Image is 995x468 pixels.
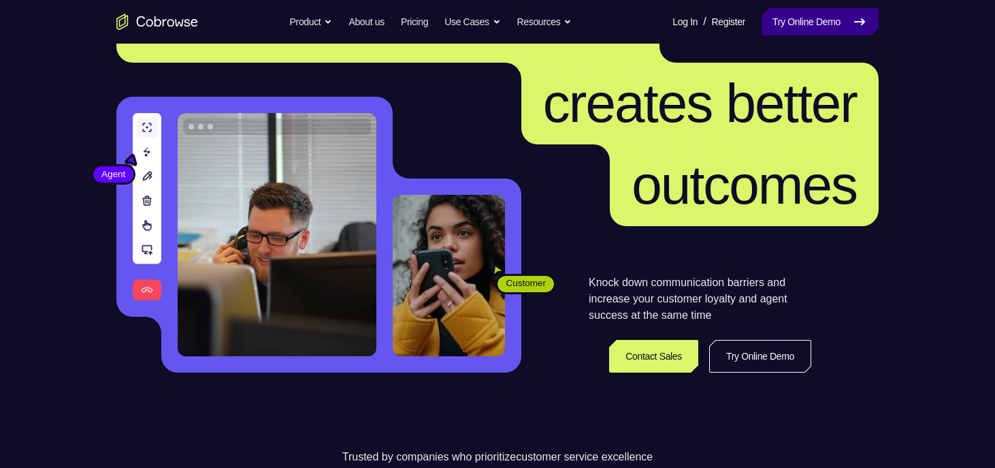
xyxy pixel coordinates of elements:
a: Go to the home page [116,14,198,30]
p: Knock down communication barriers and increase your customer loyalty and agent success at the sam... [589,275,811,324]
a: Register [712,8,745,35]
span: outcomes [632,155,857,215]
span: customer service excellence [516,451,653,463]
a: Try Online Demo [762,8,879,35]
button: Product [290,8,333,35]
a: Pricing [401,8,428,35]
button: Resources [517,8,572,35]
img: A customer support agent talking on the phone [178,113,376,356]
a: Try Online Demo [709,340,811,373]
a: About us [348,8,384,35]
span: creates better [543,73,857,134]
a: Log In [672,8,698,35]
button: Use Cases [444,8,500,35]
span: / [703,14,706,30]
img: A customer holding their phone [393,195,505,356]
a: Contact Sales [609,340,698,373]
